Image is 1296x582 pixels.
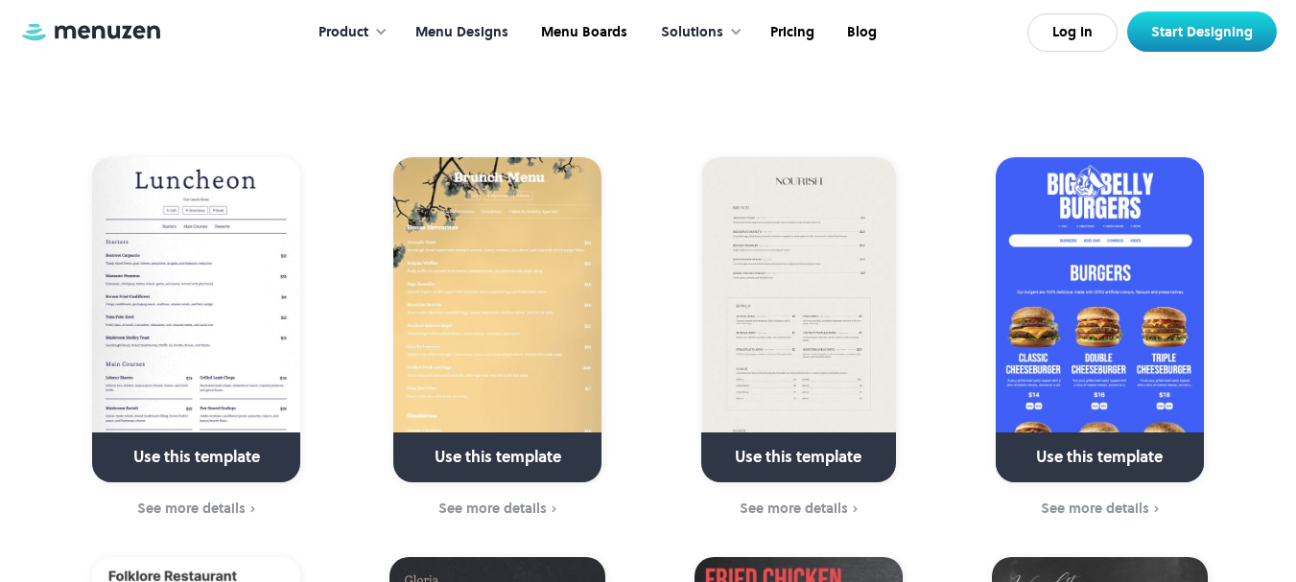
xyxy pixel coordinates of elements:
div: See more details [740,501,848,516]
div: Solutions [642,3,752,62]
div: Product [299,3,397,62]
a: Blog [829,3,891,62]
div: Product [318,22,368,43]
a: See more details [660,499,937,520]
a: Log In [1027,13,1118,52]
a: Use this template [393,157,601,482]
div: See more details [1041,501,1149,516]
div: Solutions [661,22,723,43]
div: See more details [438,501,547,516]
a: See more details [961,499,1238,520]
a: Use this template [996,157,1204,482]
a: See more details [59,499,336,520]
a: Pricing [752,3,829,62]
a: Menu Designs [397,3,523,62]
a: See more details [359,499,636,520]
a: Use this template [92,157,300,482]
div: See more details [137,501,246,516]
a: Menu Boards [523,3,642,62]
a: Start Designing [1127,12,1277,52]
a: Use this template [701,157,896,482]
